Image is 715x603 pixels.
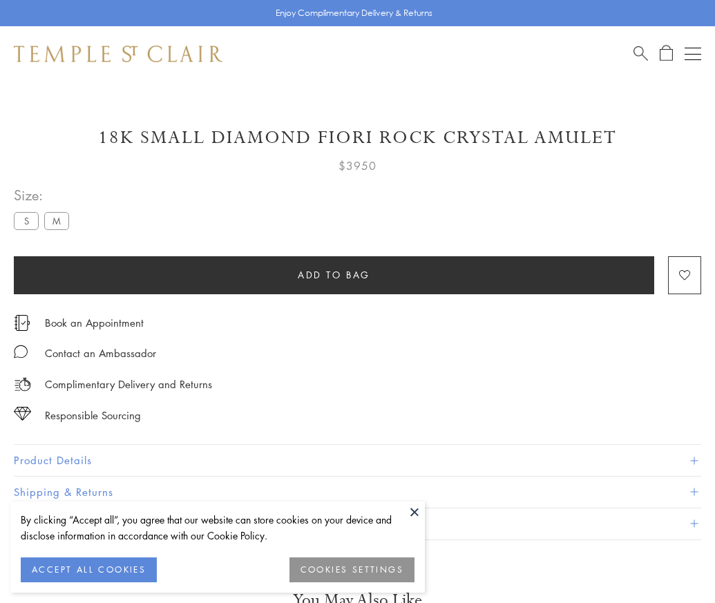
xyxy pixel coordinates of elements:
[14,256,654,294] button: Add to bag
[14,212,39,229] label: S
[21,557,157,582] button: ACCEPT ALL COOKIES
[14,477,701,508] button: Shipping & Returns
[45,407,141,424] div: Responsible Sourcing
[14,184,75,207] span: Size:
[14,376,31,393] img: icon_delivery.svg
[14,445,701,476] button: Product Details
[45,345,156,362] div: Contact an Ambassador
[14,407,31,421] img: icon_sourcing.svg
[276,6,432,20] p: Enjoy Complimentary Delivery & Returns
[289,557,414,582] button: COOKIES SETTINGS
[14,315,30,331] img: icon_appointment.svg
[14,345,28,358] img: MessageIcon-01_2.svg
[14,126,701,150] h1: 18K Small Diamond Fiori Rock Crystal Amulet
[14,46,222,62] img: Temple St. Clair
[685,46,701,62] button: Open navigation
[339,157,376,175] span: $3950
[633,45,648,62] a: Search
[45,315,144,330] a: Book an Appointment
[45,376,212,393] p: Complimentary Delivery and Returns
[298,267,370,283] span: Add to bag
[660,45,673,62] a: Open Shopping Bag
[44,212,69,229] label: M
[21,512,414,544] div: By clicking “Accept all”, you agree that our website can store cookies on your device and disclos...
